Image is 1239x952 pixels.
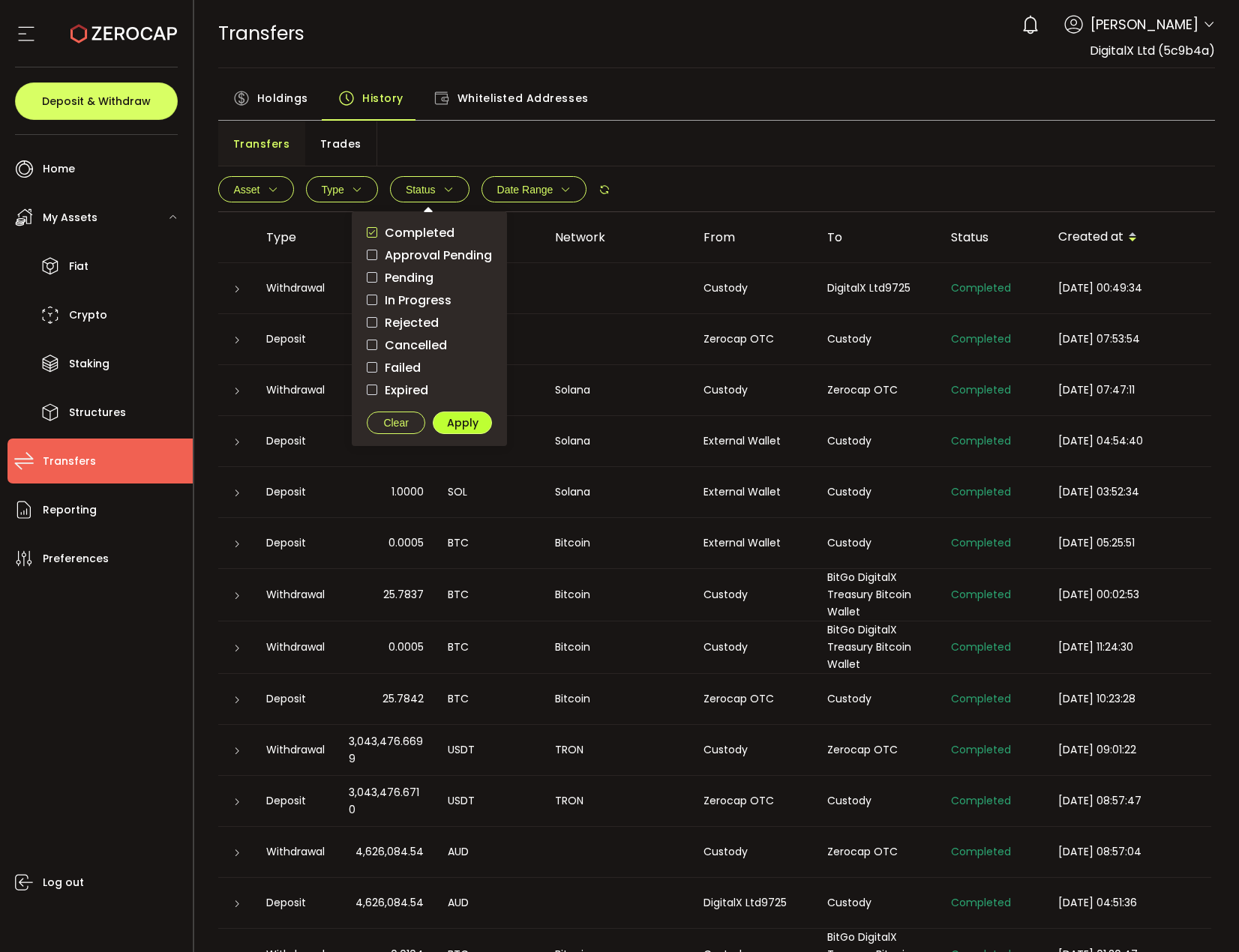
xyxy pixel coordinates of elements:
[1058,587,1139,602] span: [DATE] 00:02:53
[436,690,543,708] div: BTC
[951,484,1011,499] span: Completed
[254,639,337,656] div: Withdrawal
[815,483,939,501] div: Custody
[815,843,939,861] div: Zerocap OTC
[1058,895,1137,910] span: [DATE] 04:51:36
[234,184,260,196] span: Asset
[254,792,337,810] div: Deposit
[951,793,1011,808] span: Completed
[1058,280,1142,295] span: [DATE] 00:49:34
[939,229,1046,246] div: Status
[815,229,939,246] div: To
[377,361,421,375] span: Failed
[543,792,691,810] div: TRON
[691,792,815,810] div: Zerocap OTC
[433,412,492,434] button: Apply
[1090,14,1198,34] span: [PERSON_NAME]
[951,844,1011,859] span: Completed
[815,382,939,399] div: Zerocap OTC
[1058,844,1141,859] span: [DATE] 08:57:04
[951,742,1011,757] span: Completed
[1058,691,1135,706] span: [DATE] 10:23:28
[543,586,691,603] div: Bitcoin
[815,534,939,552] div: Custody
[362,83,403,113] span: History
[43,872,84,894] span: Log out
[1058,382,1135,397] span: [DATE] 07:47:11
[391,483,424,501] span: 1.0000
[1046,225,1211,250] div: Created at
[69,304,107,326] span: Crypto
[306,176,378,202] button: Type
[1058,535,1135,550] span: [DATE] 05:25:51
[1058,639,1133,654] span: [DATE] 11:24:30
[436,894,543,912] div: AUD
[436,792,543,810] div: USDT
[254,843,337,861] div: Withdrawal
[691,331,815,348] div: Zerocap OTC
[691,843,815,861] div: Custody
[43,499,97,521] span: Reporting
[815,569,939,621] div: BitGo DigitalX Treasury Bitcoin Wallet
[436,483,543,501] div: SOL
[543,229,691,246] div: Network
[951,587,1011,602] span: Completed
[337,229,436,246] div: Amount
[815,792,939,810] div: Custody
[254,433,337,450] div: Deposit
[543,382,691,399] div: Solana
[367,223,492,400] div: checkbox-group
[43,207,97,229] span: My Assets
[254,280,337,297] div: Withdrawal
[951,535,1011,550] span: Completed
[691,433,815,450] div: External Wallet
[254,894,337,912] div: Deposit
[349,733,424,768] span: 3,043,476.6699
[254,382,337,399] div: Withdrawal
[815,280,939,297] div: DigitalX Ltd9725
[377,226,454,240] span: Completed
[1058,331,1140,346] span: [DATE] 07:53:54
[951,331,1011,346] span: Completed
[218,20,304,46] span: Transfers
[43,451,96,472] span: Transfers
[691,534,815,552] div: External Wallet
[218,176,294,202] button: Asset
[457,83,589,113] span: Whitelisted Addresses
[481,176,587,202] button: Date Range
[406,184,436,196] span: Status
[543,534,691,552] div: Bitcoin
[390,176,469,202] button: Status
[69,353,109,375] span: Staking
[543,690,691,708] div: Bitcoin
[233,129,290,159] span: Transfers
[436,741,543,759] div: USDT
[691,382,815,399] div: Custody
[815,621,939,673] div: BitGo DigitalX Treasury Bitcoin Wallet
[42,96,151,106] span: Deposit & Withdraw
[447,418,478,428] span: Apply
[383,418,408,428] span: Clear
[349,784,424,819] span: 3,043,476.6710
[691,690,815,708] div: Zerocap OTC
[1164,880,1239,952] iframe: Chat Widget
[951,691,1011,706] span: Completed
[436,534,543,552] div: BTC
[815,690,939,708] div: Custody
[691,894,815,912] div: DigitalX Ltd9725
[691,280,815,297] div: Custody
[43,158,75,180] span: Home
[355,894,424,912] span: 4,626,084.54
[377,383,428,397] span: Expired
[691,639,815,656] div: Custody
[383,586,424,603] span: 25.7837
[691,741,815,759] div: Custody
[436,843,543,861] div: AUD
[543,483,691,501] div: Solana
[543,639,691,656] div: Bitcoin
[951,639,1011,654] span: Completed
[815,331,939,348] div: Custody
[254,741,337,759] div: Withdrawal
[815,741,939,759] div: Zerocap OTC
